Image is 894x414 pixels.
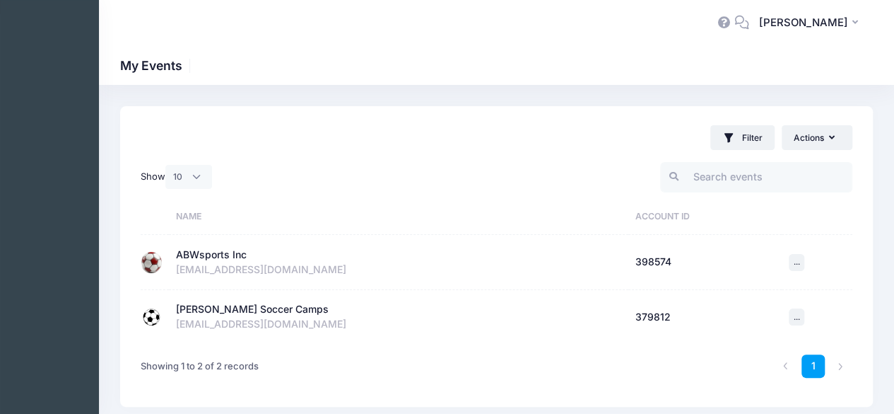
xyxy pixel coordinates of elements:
span: [PERSON_NAME] [758,15,847,30]
div: [EMAIL_ADDRESS][DOMAIN_NAME] [176,317,622,332]
div: [EMAIL_ADDRESS][DOMAIN_NAME] [176,263,622,277]
td: 379812 [628,290,782,345]
img: Chris Johnson Soccer Camps [141,306,162,328]
select: Show [165,165,212,189]
a: 1 [801,355,825,378]
div: ABWsports Inc [176,248,247,263]
span: ... [793,312,799,322]
input: Search events [660,162,852,192]
img: ABWsports Inc [141,252,162,273]
label: Show [141,165,212,189]
button: ... [789,309,804,326]
th: Name: activate to sort column ascending [169,198,628,235]
div: [PERSON_NAME] Soccer Camps [176,302,329,317]
span: ... [793,257,799,267]
button: Actions [782,125,852,149]
button: ... [789,254,804,271]
th: Account ID: activate to sort column ascending [628,198,782,235]
td: 398574 [628,235,782,290]
div: Showing 1 to 2 of 2 records [141,350,259,383]
button: Filter [710,125,775,150]
button: [PERSON_NAME] [749,7,873,40]
h1: My Events [120,58,194,73]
